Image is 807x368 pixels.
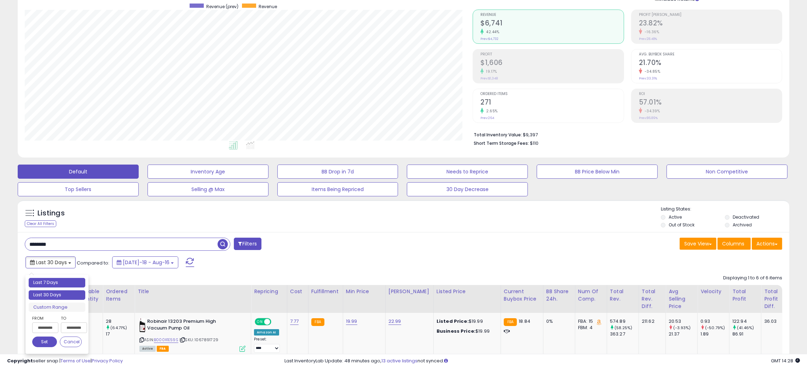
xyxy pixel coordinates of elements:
li: $9,397 [474,130,777,138]
div: ASIN: [139,318,246,351]
button: Default [18,165,139,179]
button: Inventory Age [148,165,269,179]
div: 122.94 [732,318,761,325]
div: Ordered Items [106,288,132,303]
small: Prev: $1,348 [480,76,498,81]
label: Active [669,214,682,220]
div: 36.03 [764,318,781,325]
div: 1.89 [701,331,729,337]
small: Prev: 86.89% [639,116,658,120]
small: 2.65% [484,108,498,114]
small: (64.71%) [110,325,127,331]
li: Last 7 Days [29,278,85,287]
div: Fulfillment [311,288,340,295]
button: BB Drop in 7d [277,165,398,179]
div: Total Rev. Diff. [642,288,663,310]
div: 86.91 [732,331,761,337]
strong: Copyright [7,357,33,364]
h2: 21.70% [639,59,782,68]
div: Last InventoryLab Update: 48 minutes ago, not synced. [284,358,800,364]
span: OFF [270,319,282,325]
div: Num of Comp. [578,288,604,303]
small: Prev: 28.48% [639,37,657,41]
button: Selling @ Max [148,182,269,196]
div: Displaying 1 to 6 of 6 items [723,275,782,281]
div: 0% [546,318,570,325]
h2: 57.01% [639,98,782,108]
div: Preset: [254,337,282,352]
h2: 271 [480,98,623,108]
div: Title [138,288,248,295]
small: Prev: $4,732 [480,37,498,41]
a: 13 active listings [381,357,417,364]
div: FBA: 15 [578,318,601,325]
span: 2025-09-16 14:28 GMT [771,357,800,364]
div: 21.37 [669,331,697,337]
button: 30 Day Decrease [407,182,528,196]
button: Filters [234,238,261,250]
button: Set [32,337,57,347]
label: Out of Stock [669,222,694,228]
div: 211.62 [642,318,660,325]
small: Prev: 264 [480,116,494,120]
span: Revenue (prev) [206,4,238,10]
div: 28 [106,318,134,325]
h2: $6,741 [480,19,623,29]
span: Profit [480,53,623,57]
button: Non Competitive [667,165,788,179]
li: Custom Range [29,303,85,312]
div: [PERSON_NAME] [388,288,431,295]
span: Avg. Buybox Share [639,53,782,57]
img: 31SioVA1otL._SL40_.jpg [139,318,145,332]
div: Repricing [254,288,284,295]
a: 7.77 [290,318,299,325]
small: Prev: 33.31% [639,76,657,81]
div: 0.93 [701,318,729,325]
span: Revenue [480,13,623,17]
div: Fulfillable Quantity [75,288,100,303]
button: BB Price Below Min [537,165,658,179]
div: Clear All Filters [25,220,56,227]
div: 574.89 [610,318,639,325]
span: ON [255,319,264,325]
span: Profit [PERSON_NAME] [639,13,782,17]
div: 17 [106,331,134,337]
small: -16.36% [642,29,659,35]
small: -34.85% [642,69,661,74]
label: Deactivated [733,214,759,220]
h2: $1,606 [480,59,623,68]
div: Total Profit [732,288,758,303]
div: $19.99 [437,318,495,325]
small: FBA [504,318,517,326]
a: Terms of Use [60,357,91,364]
b: Short Term Storage Fees: [474,140,529,146]
small: 42.44% [484,29,499,35]
a: 22.99 [388,318,401,325]
div: 20.53 [669,318,697,325]
span: Columns [722,240,744,247]
small: (-3.93%) [673,325,691,331]
h5: Listings [38,208,65,218]
small: (-50.79%) [705,325,725,331]
div: Listed Price [437,288,498,295]
div: $19.99 [437,328,495,334]
small: (58.25%) [615,325,632,331]
div: Amazon AI [254,329,279,336]
button: Actions [752,238,782,250]
a: B000X1E59S [154,337,178,343]
div: BB Share 24h. [546,288,572,303]
button: Last 30 Days [25,256,76,268]
label: To [61,315,82,322]
span: Ordered Items [480,92,623,96]
span: Revenue [259,4,277,10]
button: Top Sellers [18,182,139,196]
span: | SKU: 1067891729 [179,337,218,343]
b: Listed Price: [437,318,469,325]
span: All listings currently available for purchase on Amazon [139,346,156,352]
button: Needs to Reprice [407,165,528,179]
small: FBA [311,318,324,326]
b: Total Inventory Value: [474,132,522,138]
h2: 23.82% [639,19,782,29]
button: Cancel [60,337,82,347]
div: Total Profit Diff. [764,288,783,310]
